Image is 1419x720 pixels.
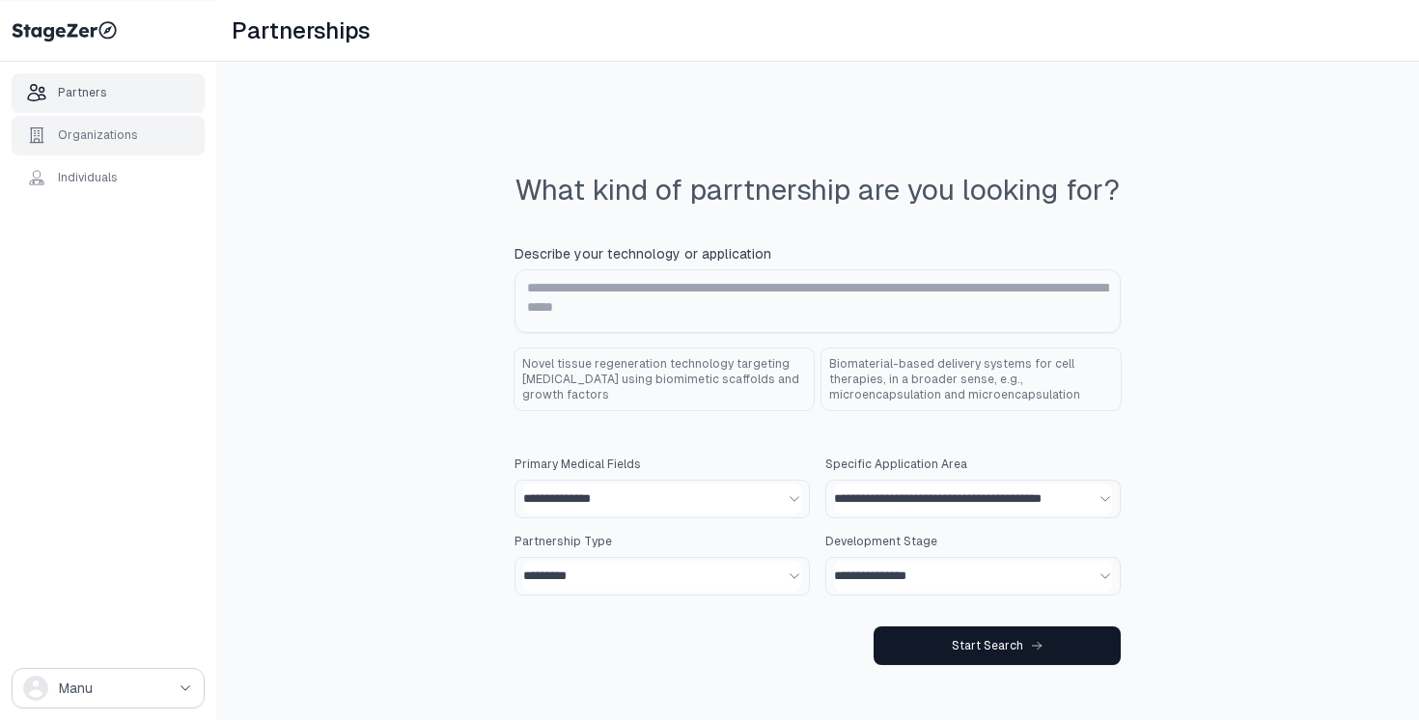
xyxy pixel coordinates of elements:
span: Manu [59,678,93,698]
div: Partners [58,85,107,100]
span: Development Stage [825,534,937,549]
button: Start Search [874,626,1121,665]
span: Partnership Type [515,534,612,549]
div: Organizations [58,127,138,143]
button: Novel tissue regeneration technology targeting [MEDICAL_DATA] using biomimetic scaffolds and grow... [515,348,814,410]
span: Describe your technology or application [515,244,771,263]
span: Specific Application Area [825,457,967,472]
div: What kind of parrtnership are you looking for? [515,173,1120,208]
a: Partners [12,73,205,112]
button: drop down button [12,668,205,708]
a: Individuals [12,158,205,197]
h1: Partnerships [232,15,370,46]
div: Individuals [58,170,118,185]
div: Start Search [952,638,1043,653]
span: Primary Medical Fields [515,457,641,472]
button: Biomaterial-based delivery systems for cell therapies, in a broader sense, e.g., microencapsulati... [821,348,1121,410]
a: Organizations [12,116,205,154]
